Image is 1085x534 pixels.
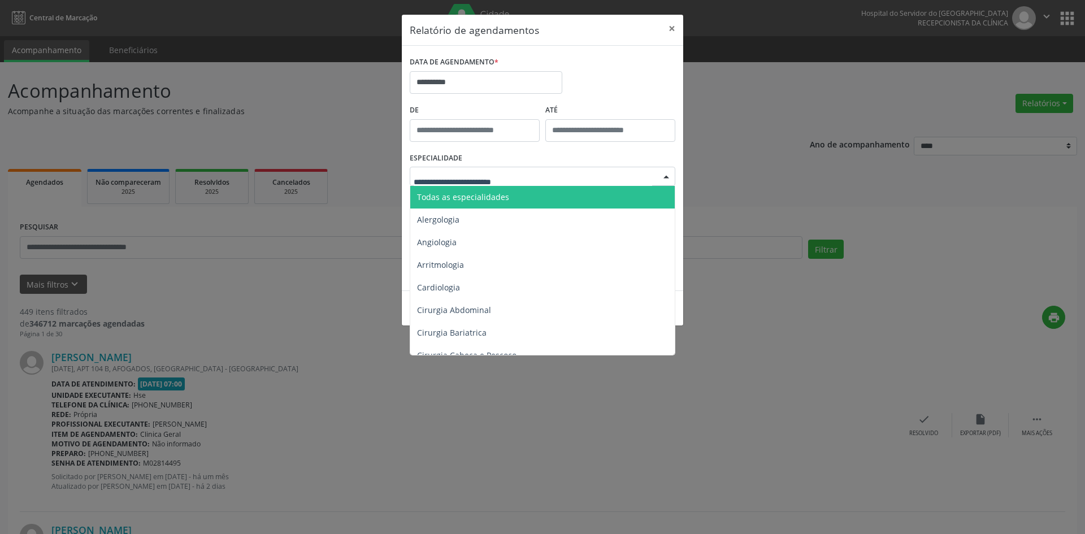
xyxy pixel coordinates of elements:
[417,305,491,315] span: Cirurgia Abdominal
[410,23,539,37] h5: Relatório de agendamentos
[410,54,498,71] label: DATA DE AGENDAMENTO
[545,102,675,119] label: ATÉ
[661,15,683,42] button: Close
[410,102,540,119] label: De
[417,259,464,270] span: Arritmologia
[417,282,460,293] span: Cardiologia
[417,192,509,202] span: Todas as especialidades
[410,150,462,167] label: ESPECIALIDADE
[417,327,487,338] span: Cirurgia Bariatrica
[417,237,457,248] span: Angiologia
[417,214,459,225] span: Alergologia
[417,350,517,361] span: Cirurgia Cabeça e Pescoço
